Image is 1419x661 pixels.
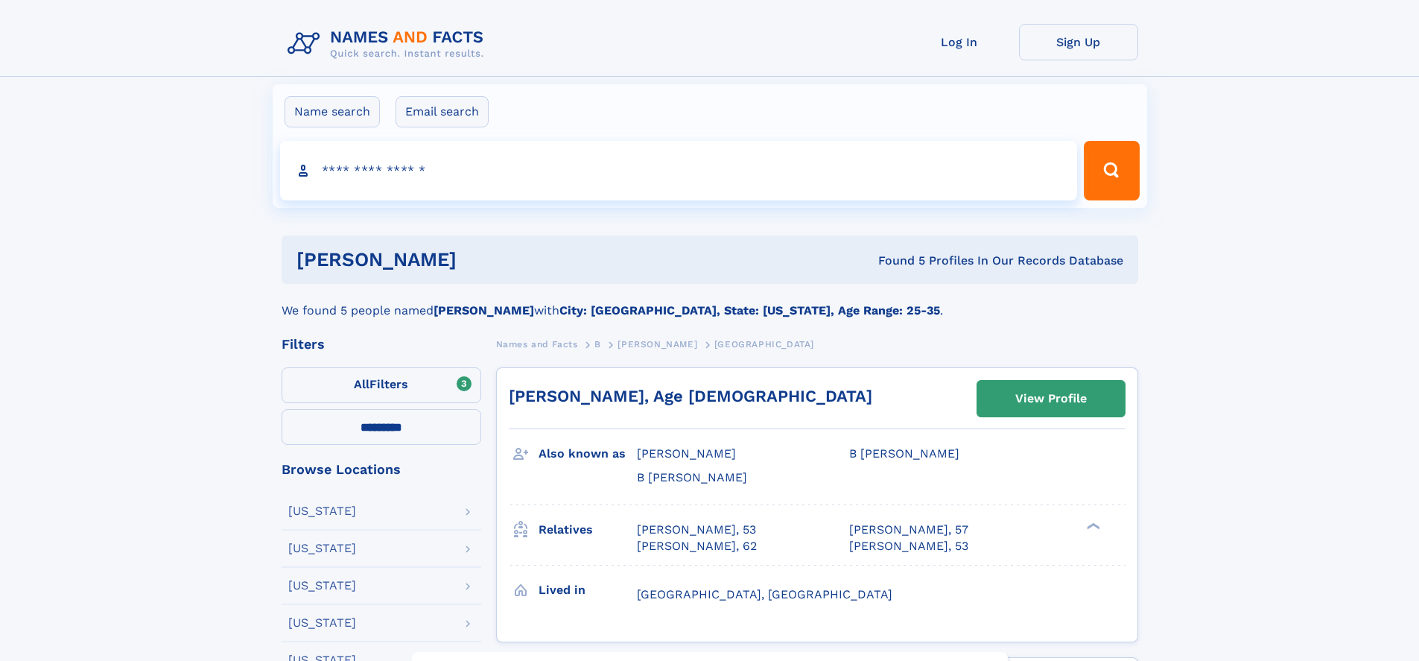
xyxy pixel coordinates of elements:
[1084,141,1139,200] button: Search Button
[977,381,1125,417] a: View Profile
[282,24,496,64] img: Logo Names and Facts
[280,141,1078,200] input: search input
[849,538,968,554] a: [PERSON_NAME], 53
[282,367,481,403] label: Filters
[637,446,736,461] span: [PERSON_NAME]
[354,377,369,391] span: All
[637,470,747,484] span: B [PERSON_NAME]
[1015,382,1087,416] div: View Profile
[396,96,489,127] label: Email search
[667,253,1123,269] div: Found 5 Profiles In Our Records Database
[618,335,697,353] a: [PERSON_NAME]
[1083,521,1101,531] div: ❯
[509,387,872,405] a: [PERSON_NAME], Age [DEMOGRAPHIC_DATA]
[1019,24,1138,60] a: Sign Up
[539,517,637,543] h3: Relatives
[594,335,601,353] a: B
[539,441,637,467] h3: Also known as
[849,446,959,461] span: B [PERSON_NAME]
[285,96,380,127] label: Name search
[637,538,757,554] a: [PERSON_NAME], 62
[288,543,356,554] div: [US_STATE]
[496,335,578,353] a: Names and Facts
[637,522,756,538] a: [PERSON_NAME], 53
[288,580,356,592] div: [US_STATE]
[900,24,1019,60] a: Log In
[288,617,356,629] div: [US_STATE]
[714,339,814,350] span: [GEOGRAPHIC_DATA]
[637,587,892,601] span: [GEOGRAPHIC_DATA], [GEOGRAPHIC_DATA]
[539,578,637,603] h3: Lived in
[288,505,356,517] div: [US_STATE]
[559,303,940,317] b: City: [GEOGRAPHIC_DATA], State: [US_STATE], Age Range: 25-35
[594,339,601,350] span: B
[296,250,667,269] h1: [PERSON_NAME]
[282,463,481,476] div: Browse Locations
[618,339,697,350] span: [PERSON_NAME]
[434,303,534,317] b: [PERSON_NAME]
[282,284,1138,320] div: We found 5 people named with .
[282,338,481,351] div: Filters
[849,522,968,538] a: [PERSON_NAME], 57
